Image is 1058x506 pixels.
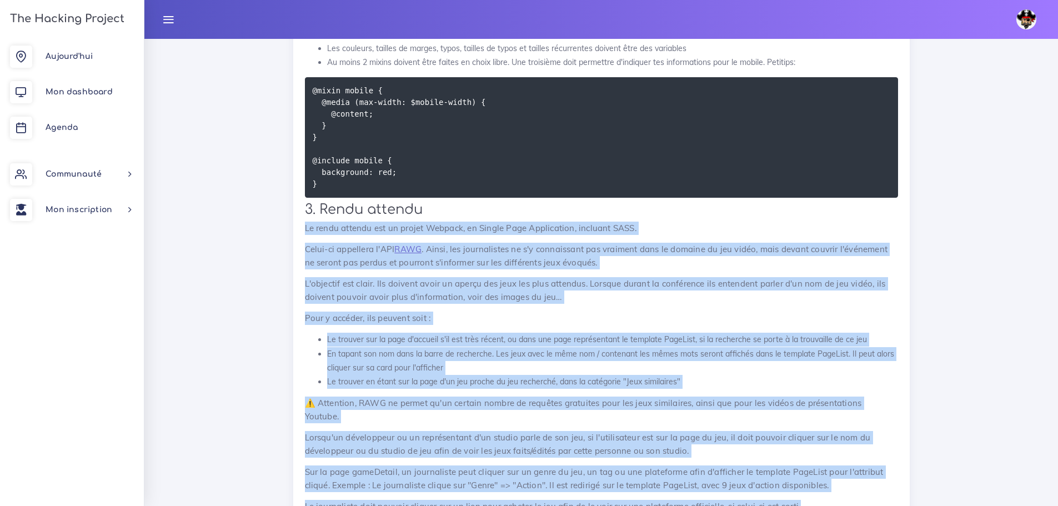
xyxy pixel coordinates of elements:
h2: 3. Rendu attendu [305,202,898,218]
li: Au moins 2 mixins doivent être faites en choix libre. Une troisième doit permettre d'indiquer tes... [327,56,898,69]
span: Aujourd'hui [46,52,93,61]
h3: The Hacking Project [7,13,124,25]
span: Agenda [46,123,78,132]
li: Le trouver sur la page d'accueil s'il est très récent, ou dans une page représentant le template ... [327,333,898,347]
p: Celui-ci appellera l'API . Ainsi, les journalistes ne s'y connaissant pas vraiment dans le domain... [305,243,898,269]
p: Sur la page gameDetail, un journaliste peut cliquer sur un genre du jeu, un tag ou une plateforme... [305,465,898,492]
a: RAWG [394,244,422,254]
p: Pour y accéder, ils peuvent soit : [305,312,898,325]
code: @mixin mobile { @media (max-width: $mobile-width) { @content; } } @include mobile { background: r... [313,84,486,190]
li: Le trouver en étant sur la page d'un jeu proche du jeu recherché, dans la catégorie "Jeux similai... [327,375,898,389]
p: Lorsqu'un développeur ou un représentant d'un studio parle de son jeu, si l'utilisateur est sur l... [305,431,898,458]
p: Le rendu attendu est un projet Webpack, en Single Page Application, incluant SASS. [305,222,898,235]
span: Communauté [46,170,102,178]
span: Mon dashboard [46,88,113,96]
img: avatar [1016,9,1036,29]
li: Les couleurs, tailles de marges, typos, tailles de typos et tailles récurrentes doivent être des ... [327,42,898,56]
p: L'objectif est clair. Ils doivent avoir un aperçu des jeux les plus attendus. Lorsque durant la c... [305,277,898,304]
p: ⚠️ Attention, RAWG ne permet qu'un certain nombre de requêtes gratuites pour les jeux similaires,... [305,397,898,423]
span: Mon inscription [46,206,112,214]
li: En tapant son nom dans la barre de recherche. Les jeux avec le même nom / contenant les mêmes mot... [327,347,898,375]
